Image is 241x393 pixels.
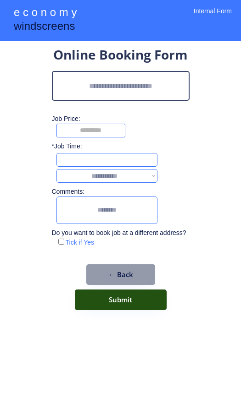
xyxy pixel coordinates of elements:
div: Online Booking Form [53,46,188,66]
div: windscreens [14,18,75,36]
div: e c o n o m y [14,5,77,22]
div: Comments: [52,187,88,196]
div: Job Price: [52,115,199,124]
div: Internal Form [194,7,232,27]
button: Submit [75,289,167,310]
div: *Job Time: [52,142,88,151]
label: Tick if Yes [66,239,95,246]
button: ← Back [86,264,155,285]
div: Do you want to book job at a different address? [52,229,193,238]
